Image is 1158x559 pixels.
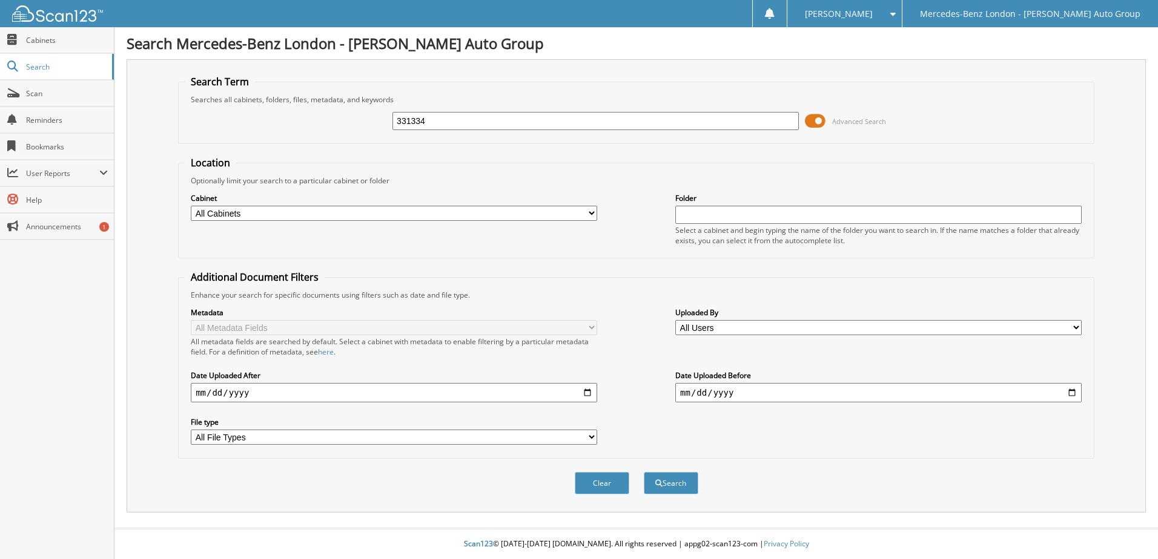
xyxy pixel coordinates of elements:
[832,117,886,126] span: Advanced Search
[191,336,597,357] div: All metadata fields are searched by default. Select a cabinet with metadata to enable filtering b...
[26,62,106,72] span: Search
[191,370,597,381] label: Date Uploaded After
[675,370,1082,381] label: Date Uploaded Before
[12,5,103,22] img: scan123-logo-white.svg
[26,195,108,205] span: Help
[464,538,493,549] span: Scan123
[805,10,873,18] span: [PERSON_NAME]
[575,472,629,494] button: Clear
[26,168,99,178] span: User Reports
[185,94,1088,105] div: Searches all cabinets, folders, files, metadata, and keywords
[185,270,325,284] legend: Additional Document Filters
[185,175,1088,186] div: Optionally limit your search to a particular cabinet or folder
[920,10,1140,18] span: Mercedes-Benz London - [PERSON_NAME] Auto Group
[99,222,109,232] div: 1
[764,538,809,549] a: Privacy Policy
[675,193,1082,203] label: Folder
[114,529,1158,559] div: © [DATE]-[DATE] [DOMAIN_NAME]. All rights reserved | appg02-scan123-com |
[1097,501,1158,559] iframe: Chat Widget
[26,115,108,125] span: Reminders
[191,383,597,402] input: start
[675,225,1082,246] div: Select a cabinet and begin typing the name of the folder you want to search in. If the name match...
[191,193,597,203] label: Cabinet
[191,417,597,427] label: File type
[26,88,108,99] span: Scan
[26,142,108,152] span: Bookmarks
[127,33,1146,53] h1: Search Mercedes-Benz London - [PERSON_NAME] Auto Group
[26,35,108,45] span: Cabinets
[644,472,698,494] button: Search
[318,347,334,357] a: here
[185,75,255,88] legend: Search Term
[185,290,1088,300] div: Enhance your search for specific documents using filters such as date and file type.
[675,383,1082,402] input: end
[185,156,236,169] legend: Location
[191,307,597,318] label: Metadata
[26,221,108,232] span: Announcements
[675,307,1082,318] label: Uploaded By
